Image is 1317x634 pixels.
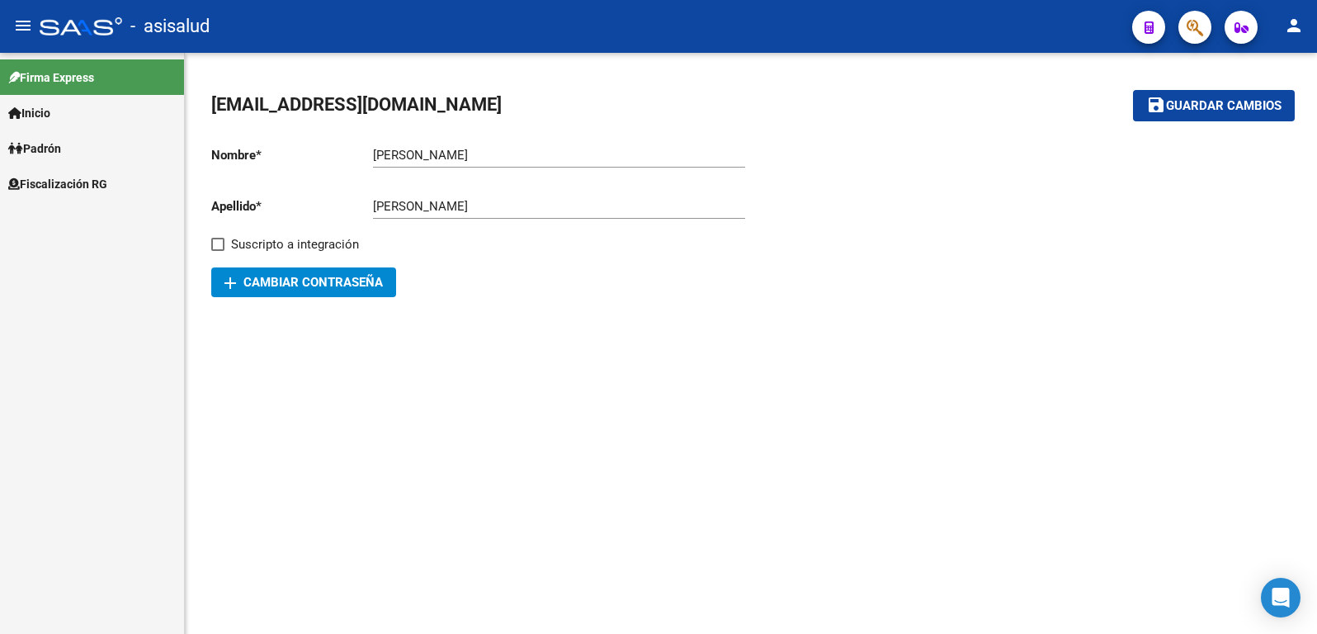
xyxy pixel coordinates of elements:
mat-icon: add [220,273,240,293]
button: Cambiar Contraseña [211,267,396,297]
span: Firma Express [8,69,94,87]
span: Suscripto a integración [231,234,359,254]
span: [EMAIL_ADDRESS][DOMAIN_NAME] [211,94,502,115]
div: Open Intercom Messenger [1261,578,1300,617]
span: Guardar cambios [1166,99,1282,114]
mat-icon: menu [13,16,33,35]
mat-icon: person [1284,16,1304,35]
button: Guardar cambios [1133,90,1295,121]
p: Nombre [211,146,373,164]
span: - asisalud [130,8,210,45]
span: Cambiar Contraseña [224,275,383,290]
span: Inicio [8,104,50,122]
span: Padrón [8,140,61,158]
mat-icon: save [1146,95,1166,115]
span: Fiscalización RG [8,175,107,193]
p: Apellido [211,197,373,215]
